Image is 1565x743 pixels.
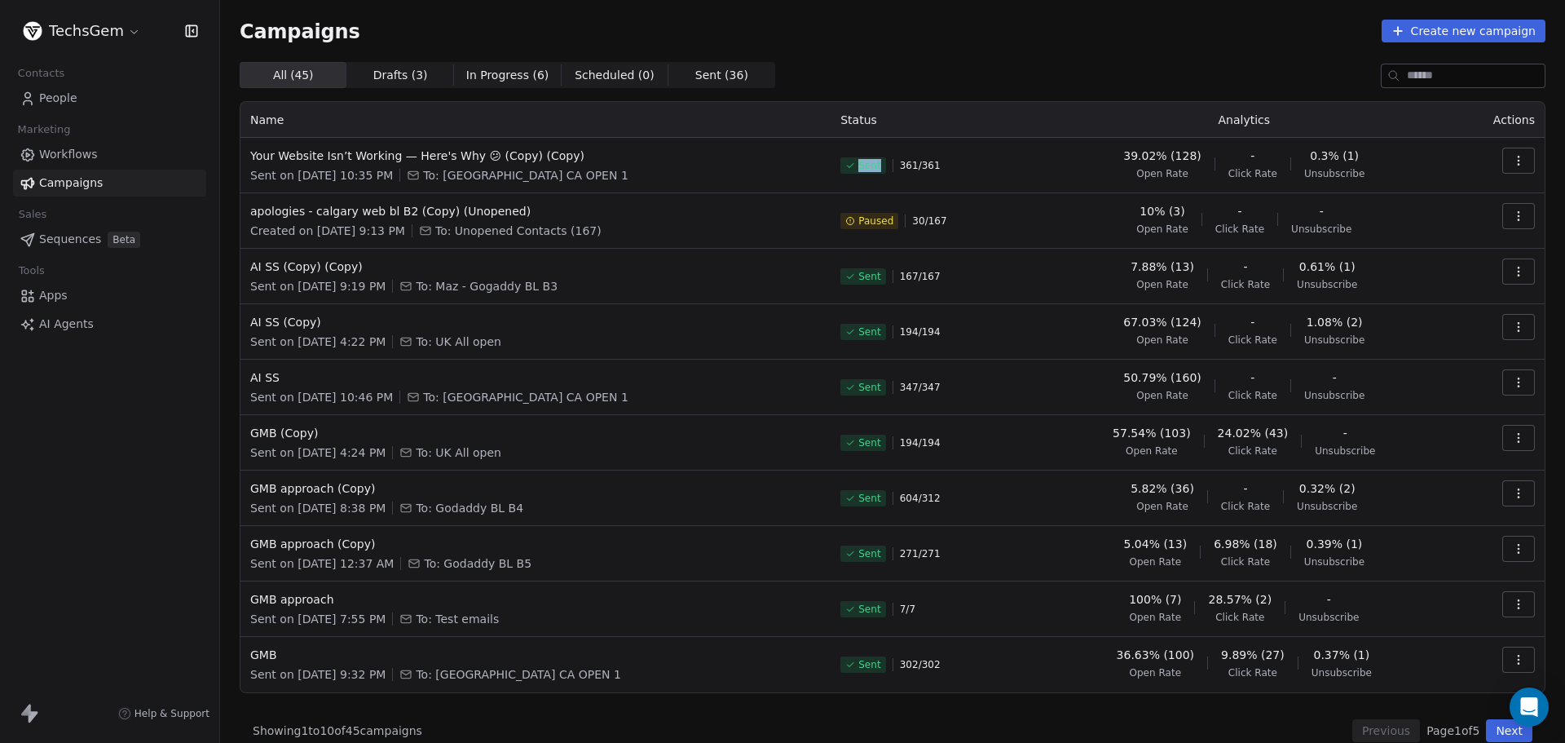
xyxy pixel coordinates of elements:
[1426,723,1479,739] span: Page 1 of 5
[250,666,386,683] span: Sent on [DATE] 9:32 PM
[1136,500,1188,513] span: Open Rate
[1136,167,1188,180] span: Open Rate
[416,334,501,350] span: To: UK All open
[1297,500,1357,513] span: Unsubscribe
[250,334,386,350] span: Sent on [DATE] 4:22 PM
[858,492,880,505] span: Sent
[1304,167,1364,180] span: Unsubscribe
[858,547,880,560] span: Sent
[240,20,360,42] span: Campaigns
[39,316,94,333] span: AI Agents
[1250,148,1254,164] span: -
[423,167,628,184] span: To: USA CA OPEN 1
[416,500,523,516] span: To: Godaddy BL B4
[13,170,206,197] a: Campaigns
[900,603,915,616] span: 7 / 7
[1237,203,1241,219] span: -
[1298,611,1359,624] span: Unsubscribe
[1215,223,1264,236] span: Click Rate
[424,555,531,572] span: To: Godaddy BL B5
[1131,259,1194,275] span: 7.88% (13)
[1243,259,1247,275] span: -
[250,647,821,663] span: GMB
[1208,591,1272,608] span: 28.57% (2)
[23,21,42,41] img: Untitled%20design.png
[250,148,821,164] span: Your Website Isn’t Working — Here's Why 😕 (Copy) (Copy)
[1291,223,1351,236] span: Unsubscribe
[416,666,620,683] span: To: USA CA OPEN 1
[858,436,880,449] span: Sent
[1312,666,1372,679] span: Unsubscribe
[858,214,893,228] span: Paused
[39,146,98,163] span: Workflows
[1129,591,1181,608] span: 100% (7)
[1221,278,1270,291] span: Click Rate
[250,500,386,516] span: Sent on [DATE] 8:38 PM
[1215,611,1264,624] span: Click Rate
[575,67,655,84] span: Scheduled ( 0 )
[250,369,821,386] span: AI SS
[416,444,501,461] span: To: UK All open
[1136,278,1188,291] span: Open Rate
[250,480,821,497] span: GMB approach (Copy)
[250,389,393,405] span: Sent on [DATE] 10:46 PM
[20,17,144,45] button: TechsGem
[416,278,558,294] span: To: Maz - Gogaddy BL B3
[1218,425,1289,441] span: 24.02% (43)
[858,159,880,172] span: Sent
[11,61,72,86] span: Contacts
[1297,278,1357,291] span: Unsubscribe
[1228,444,1277,458] span: Click Rate
[1126,444,1178,458] span: Open Rate
[1214,536,1277,552] span: 6.98% (18)
[1333,369,1337,386] span: -
[1123,148,1201,164] span: 39.02% (128)
[1136,389,1188,402] span: Open Rate
[416,611,499,627] span: To: Test emails
[1307,314,1363,330] span: 1.08% (2)
[373,67,428,84] span: Drafts ( 3 )
[1228,334,1277,347] span: Click Rate
[1131,480,1194,497] span: 5.82% (36)
[250,425,821,441] span: GMB (Copy)
[1510,688,1549,727] div: Open Intercom Messenger
[1299,480,1356,497] span: 0.32% (2)
[39,231,101,248] span: Sequences
[1221,555,1270,568] span: Click Rate
[1307,536,1363,552] span: 0.39% (1)
[858,658,880,671] span: Sent
[134,707,209,720] span: Help & Support
[1228,389,1277,402] span: Click Rate
[108,232,140,248] span: Beta
[1304,555,1364,568] span: Unsubscribe
[435,223,602,239] span: To: Unopened Contacts (167)
[250,314,821,330] span: AI SS (Copy)
[250,223,405,239] span: Created on [DATE] 9:13 PM
[1136,334,1188,347] span: Open Rate
[1228,666,1277,679] span: Click Rate
[13,282,206,309] a: Apps
[858,270,880,283] span: Sent
[1313,647,1369,663] span: 0.37% (1)
[1250,369,1254,386] span: -
[1113,425,1190,441] span: 57.54% (103)
[1320,203,1324,219] span: -
[250,259,821,275] span: AI SS (Copy) (Copy)
[13,226,206,253] a: SequencesBeta
[1310,148,1359,164] span: 0.3% (1)
[1221,500,1270,513] span: Click Rate
[423,389,628,405] span: To: USA CA OPEN 1
[1228,167,1277,180] span: Click Rate
[1343,425,1347,441] span: -
[1304,389,1364,402] span: Unsubscribe
[13,311,206,338] a: AI Agents
[1034,102,1453,138] th: Analytics
[1123,536,1187,552] span: 5.04% (13)
[858,603,880,616] span: Sent
[900,492,941,505] span: 604 / 312
[11,259,51,283] span: Tools
[900,270,941,283] span: 167 / 167
[13,141,206,168] a: Workflows
[11,117,77,142] span: Marketing
[695,67,748,84] span: Sent ( 36 )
